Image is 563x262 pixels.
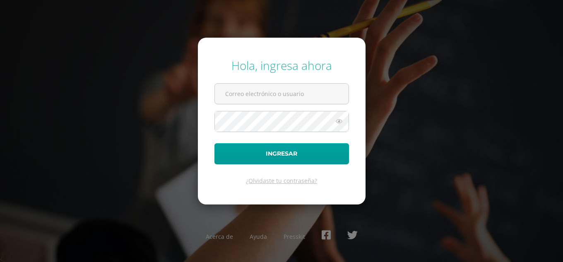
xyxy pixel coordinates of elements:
[284,233,305,240] a: Presskit
[250,233,267,240] a: Ayuda
[215,84,349,104] input: Correo electrónico o usuario
[206,233,233,240] a: Acerca de
[214,58,349,73] div: Hola, ingresa ahora
[246,177,317,185] a: ¿Olvidaste tu contraseña?
[214,143,349,164] button: Ingresar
